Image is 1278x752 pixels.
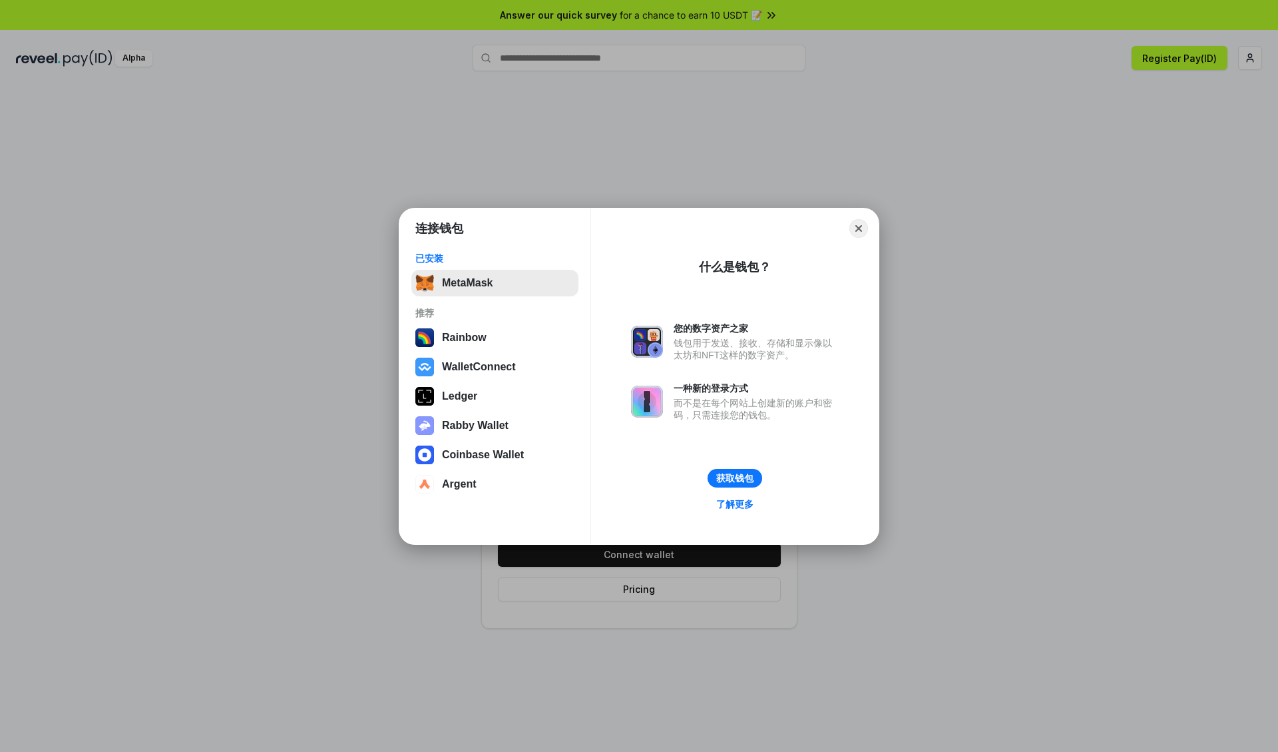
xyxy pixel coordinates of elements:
[411,324,578,351] button: Rainbow
[411,471,578,498] button: Argent
[411,354,578,380] button: WalletConnect
[442,332,487,344] div: Rainbow
[415,358,434,376] img: svg+xml,%3Csvg%20width%3D%2228%22%20height%3D%2228%22%20viewBox%3D%220%200%2028%2028%22%20fill%3D...
[415,416,434,435] img: svg+xml,%3Csvg%20xmlns%3D%22http%3A%2F%2Fwww.w3.org%2F2000%2Fsvg%22%20fill%3D%22none%22%20viewBox...
[708,496,761,513] a: 了解更多
[415,307,574,319] div: 推荐
[415,328,434,347] img: svg+xml,%3Csvg%20width%3D%22120%22%20height%3D%22120%22%20viewBox%3D%220%200%20120%20120%22%20fil...
[442,277,493,289] div: MetaMask
[716,498,753,510] div: 了解更多
[415,387,434,406] img: svg+xml,%3Csvg%20xmlns%3D%22http%3A%2F%2Fwww.w3.org%2F2000%2Fsvg%22%20width%3D%2228%22%20height%3...
[411,412,578,439] button: Rabby Wallet
[442,478,477,490] div: Argent
[411,442,578,468] button: Coinbase Wallet
[415,252,574,264] div: 已安装
[674,382,839,394] div: 一种新的登录方式
[411,383,578,410] button: Ledger
[631,326,663,358] img: svg+xml,%3Csvg%20xmlns%3D%22http%3A%2F%2Fwww.w3.org%2F2000%2Fsvg%22%20fill%3D%22none%22%20viewBox...
[415,446,434,464] img: svg+xml,%3Csvg%20width%3D%2228%22%20height%3D%2228%22%20viewBox%3D%220%200%2028%2028%22%20fill%3D...
[674,337,839,361] div: 钱包用于发送、接收、存储和显示像以太坊和NFT这样的数字资产。
[699,259,771,275] div: 什么是钱包？
[674,397,839,421] div: 而不是在每个网站上创建新的账户和密码，只需连接您的钱包。
[442,420,509,432] div: Rabby Wallet
[849,219,868,238] button: Close
[631,386,663,418] img: svg+xml,%3Csvg%20xmlns%3D%22http%3A%2F%2Fwww.w3.org%2F2000%2Fsvg%22%20fill%3D%22none%22%20viewBox...
[442,390,477,402] div: Ledger
[411,270,578,296] button: MetaMask
[415,274,434,292] img: svg+xml,%3Csvg%20fill%3D%22none%22%20height%3D%2233%22%20viewBox%3D%220%200%2035%2033%22%20width%...
[415,475,434,494] img: svg+xml,%3Csvg%20width%3D%2228%22%20height%3D%2228%22%20viewBox%3D%220%200%2028%2028%22%20fill%3D...
[716,472,753,484] div: 获取钱包
[442,449,524,461] div: Coinbase Wallet
[674,322,839,334] div: 您的数字资产之家
[415,220,463,236] h1: 连接钱包
[442,361,516,373] div: WalletConnect
[708,469,762,488] button: 获取钱包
